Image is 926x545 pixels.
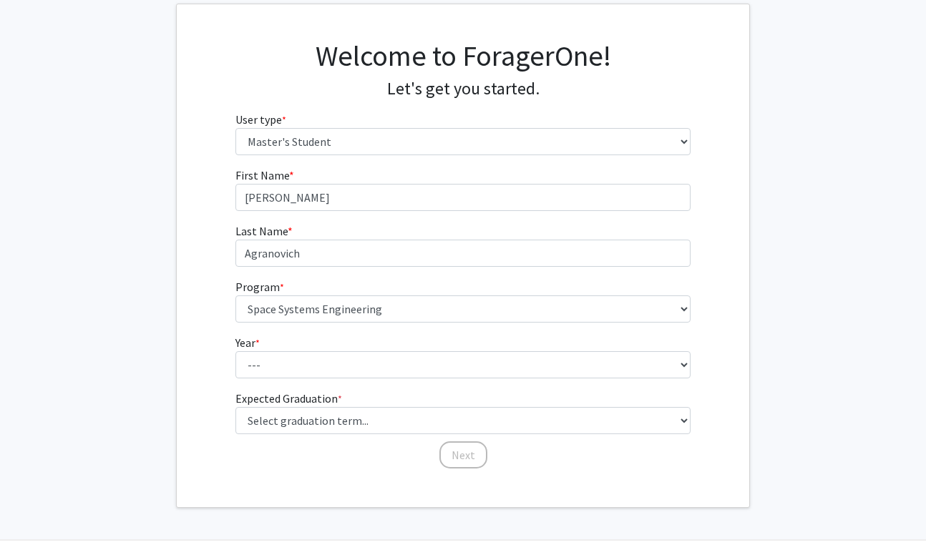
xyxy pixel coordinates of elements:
[235,334,260,351] label: Year
[235,390,342,407] label: Expected Graduation
[235,278,284,295] label: Program
[235,79,691,99] h4: Let's get you started.
[235,224,288,238] span: Last Name
[235,39,691,73] h1: Welcome to ForagerOne!
[235,168,289,182] span: First Name
[235,111,286,128] label: User type
[439,441,487,468] button: Next
[11,481,61,534] iframe: Chat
